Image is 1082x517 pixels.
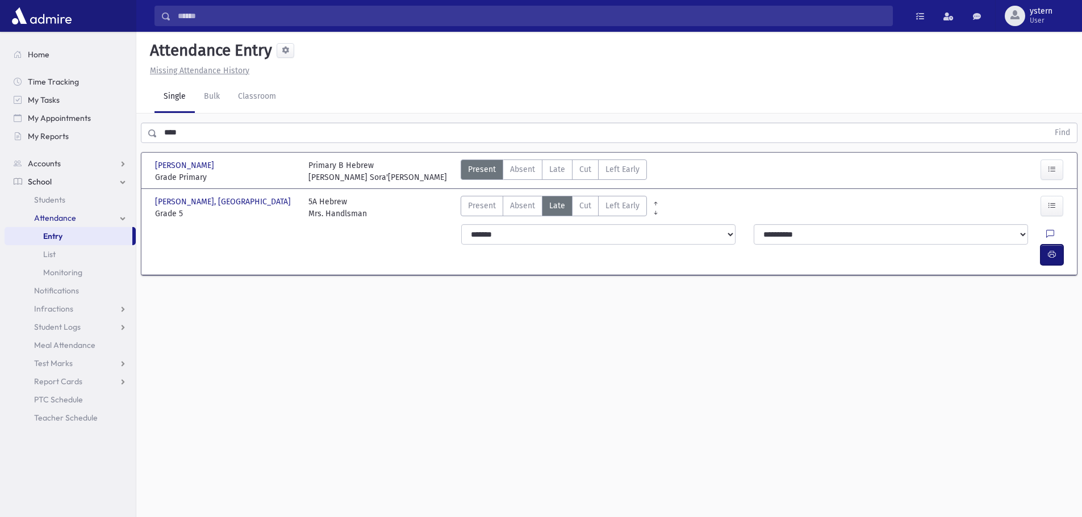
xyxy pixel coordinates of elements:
[5,91,136,109] a: My Tasks
[9,5,74,27] img: AdmirePro
[5,109,136,127] a: My Appointments
[579,200,591,212] span: Cut
[5,263,136,281] a: Monitoring
[34,394,83,405] span: PTC Schedule
[5,45,136,64] a: Home
[34,195,65,205] span: Students
[171,6,892,26] input: Search
[5,281,136,300] a: Notifications
[34,358,73,368] span: Test Marks
[308,159,447,183] div: Primary B Hebrew [PERSON_NAME] Sora'[PERSON_NAME]
[5,245,136,263] a: List
[5,173,136,191] a: School
[5,227,132,245] a: Entry
[34,213,76,223] span: Attendance
[461,196,647,220] div: AttTypes
[34,285,79,296] span: Notifications
[34,322,81,332] span: Student Logs
[461,159,647,183] div: AttTypes
[5,154,136,173] a: Accounts
[468,163,496,175] span: Present
[5,318,136,336] a: Student Logs
[605,163,640,175] span: Left Early
[5,336,136,354] a: Meal Attendance
[549,163,565,175] span: Late
[28,95,60,105] span: My Tasks
[155,208,297,220] span: Grade 5
[579,163,591,175] span: Cut
[34,340,95,350] span: Meal Attendance
[28,77,79,87] span: Time Tracking
[468,200,496,212] span: Present
[1030,16,1052,25] span: User
[28,176,52,187] span: School
[155,171,297,183] span: Grade Primary
[5,191,136,209] a: Students
[5,73,136,91] a: Time Tracking
[510,163,535,175] span: Absent
[28,158,61,169] span: Accounts
[155,196,293,208] span: [PERSON_NAME], [GEOGRAPHIC_DATA]
[5,300,136,318] a: Infractions
[5,209,136,227] a: Attendance
[34,376,82,386] span: Report Cards
[5,354,136,372] a: Test Marks
[1030,7,1052,16] span: ystern
[150,66,249,75] u: Missing Attendance History
[34,304,73,314] span: Infractions
[28,113,91,123] span: My Appointments
[195,81,229,113] a: Bulk
[5,409,136,427] a: Teacher Schedule
[28,131,69,141] span: My Reports
[229,81,285,113] a: Classroom
[28,49,49,60] span: Home
[43,249,56,259] span: List
[1048,123,1077,142] button: Find
[155,159,216,171] span: [PERSON_NAME]
[43,267,82,278] span: Monitoring
[154,81,195,113] a: Single
[510,200,535,212] span: Absent
[308,196,367,220] div: 5A Hebrew Mrs. Handlsman
[145,41,272,60] h5: Attendance Entry
[145,66,249,75] a: Missing Attendance History
[5,127,136,145] a: My Reports
[605,200,640,212] span: Left Early
[43,231,62,241] span: Entry
[5,372,136,390] a: Report Cards
[549,200,565,212] span: Late
[5,390,136,409] a: PTC Schedule
[34,413,98,423] span: Teacher Schedule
